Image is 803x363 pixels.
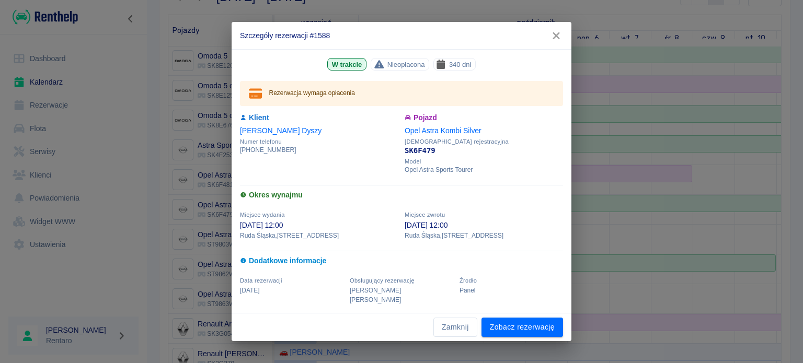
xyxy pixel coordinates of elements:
span: Miejsce wydania [240,212,285,218]
span: 340 dni [445,59,475,70]
h6: Klient [240,112,398,123]
span: Data rezerwacji [240,277,282,284]
h6: Dodatkowe informacje [240,255,563,266]
div: Rezerwacja wymaga opłacenia [269,84,355,103]
h2: Szczegóły rezerwacji #1588 [232,22,571,49]
h6: Okres wynajmu [240,190,563,201]
h6: Pojazd [405,112,563,123]
p: [PERSON_NAME] [PERSON_NAME] [350,286,453,305]
button: Zamknij [433,318,477,337]
span: Żrodło [460,277,477,284]
p: Opel Astra Sports Tourer [405,165,563,174]
span: W trakcie [328,59,366,70]
p: Ruda Śląska , [STREET_ADDRESS] [240,231,398,240]
span: Nieopłacona [383,59,429,70]
p: [DATE] [240,286,343,295]
span: Miejsce zwrotu [405,212,445,218]
a: [PERSON_NAME] Dyszy [240,126,322,135]
span: [DEMOGRAPHIC_DATA] rejestracyjna [405,138,563,145]
p: [DATE] 12:00 [240,220,398,231]
p: [DATE] 12:00 [405,220,563,231]
a: Zobacz rezerwację [481,318,563,337]
p: Ruda Śląska , [STREET_ADDRESS] [405,231,563,240]
p: Panel [460,286,563,295]
span: Model [405,158,563,165]
a: Opel Astra Kombi Silver [405,126,481,135]
span: Numer telefonu [240,138,398,145]
p: SK6F479 [405,145,563,156]
span: Obsługujący rezerwację [350,277,415,284]
p: [PHONE_NUMBER] [240,145,398,155]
